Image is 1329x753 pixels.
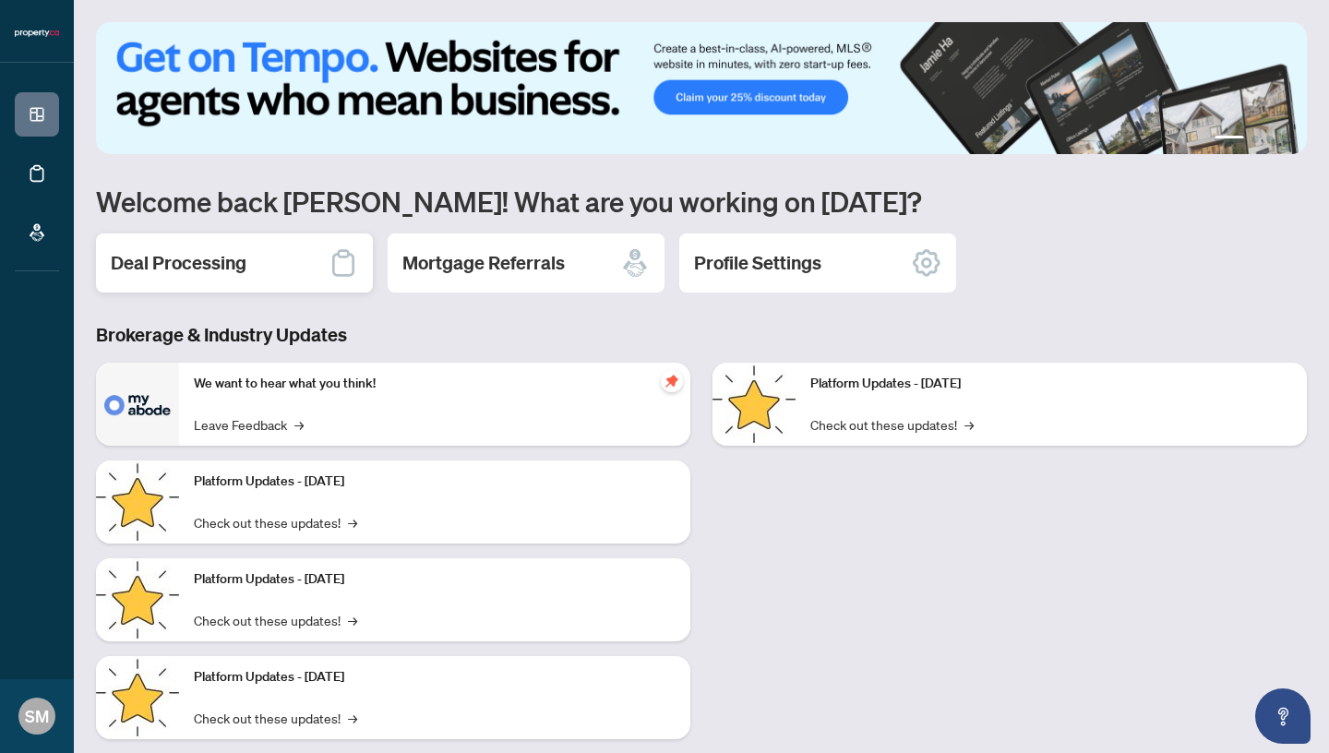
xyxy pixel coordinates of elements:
[1281,136,1288,143] button: 4
[1255,688,1311,744] button: Open asap
[810,414,974,435] a: Check out these updates!→
[111,250,246,276] h2: Deal Processing
[810,374,1292,394] p: Platform Updates - [DATE]
[194,414,304,435] a: Leave Feedback→
[1251,136,1259,143] button: 2
[1266,136,1274,143] button: 3
[194,374,676,394] p: We want to hear what you think!
[194,708,357,728] a: Check out these updates!→
[1215,136,1244,143] button: 1
[15,28,59,39] img: logo
[96,22,1307,154] img: Slide 0
[712,363,796,446] img: Platform Updates - June 23, 2025
[194,472,676,492] p: Platform Updates - [DATE]
[348,610,357,630] span: →
[194,569,676,590] p: Platform Updates - [DATE]
[194,667,676,687] p: Platform Updates - [DATE]
[96,363,179,446] img: We want to hear what you think!
[96,184,1307,219] h1: Welcome back [PERSON_NAME]! What are you working on [DATE]?
[194,512,357,532] a: Check out these updates!→
[661,370,683,392] span: pushpin
[964,414,974,435] span: →
[96,460,179,544] img: Platform Updates - September 16, 2025
[25,703,49,729] span: SM
[96,558,179,641] img: Platform Updates - July 21, 2025
[294,414,304,435] span: →
[96,656,179,739] img: Platform Updates - July 8, 2025
[348,708,357,728] span: →
[96,322,1307,348] h3: Brokerage & Industry Updates
[694,250,821,276] h2: Profile Settings
[194,610,357,630] a: Check out these updates!→
[348,512,357,532] span: →
[402,250,565,276] h2: Mortgage Referrals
